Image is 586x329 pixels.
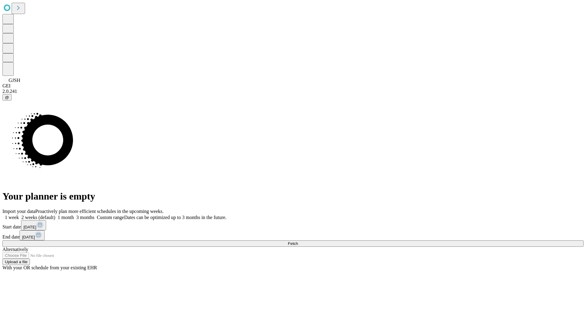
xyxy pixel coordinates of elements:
span: 2 weeks (default) [21,215,55,220]
div: GEI [2,83,584,89]
span: Import your data [2,209,35,214]
span: [DATE] [24,225,36,229]
span: 3 months [76,215,94,220]
span: [DATE] [22,235,35,239]
h1: Your planner is empty [2,191,584,202]
span: Proactively plan more efficient schedules in the upcoming weeks. [35,209,164,214]
span: 1 week [5,215,19,220]
span: Alternatively [2,247,28,252]
button: [DATE] [21,220,46,230]
span: With your OR schedule from your existing EHR [2,265,97,270]
div: Start date [2,220,584,230]
span: Dates can be optimized up to 3 months in the future. [124,215,226,220]
span: Fetch [288,241,298,246]
button: Upload a file [2,259,30,265]
div: End date [2,230,584,240]
div: 2.0.241 [2,89,584,94]
button: Fetch [2,240,584,247]
span: 1 month [58,215,74,220]
button: @ [2,94,12,101]
button: [DATE] [20,230,45,240]
span: @ [5,95,9,100]
span: Custom range [97,215,124,220]
span: GJSH [9,78,20,83]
